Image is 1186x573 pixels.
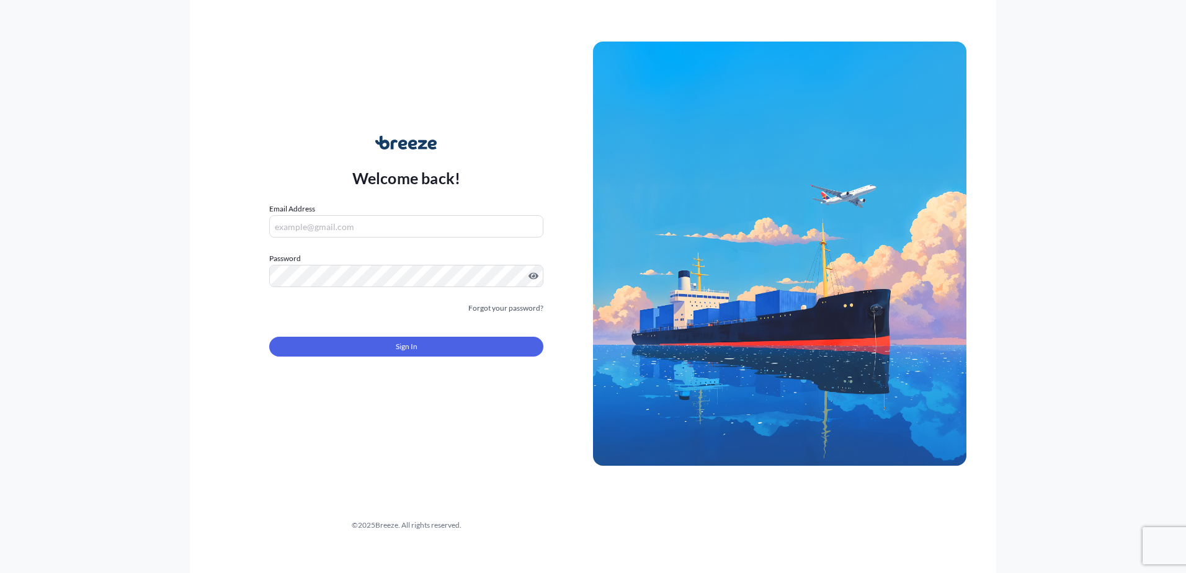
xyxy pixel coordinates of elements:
[468,302,543,314] a: Forgot your password?
[528,271,538,281] button: Show password
[269,252,543,265] label: Password
[352,168,461,188] p: Welcome back!
[269,203,315,215] label: Email Address
[269,337,543,357] button: Sign In
[593,42,966,466] img: Ship illustration
[269,215,543,238] input: example@gmail.com
[396,340,417,353] span: Sign In
[220,519,593,531] div: © 2025 Breeze. All rights reserved.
